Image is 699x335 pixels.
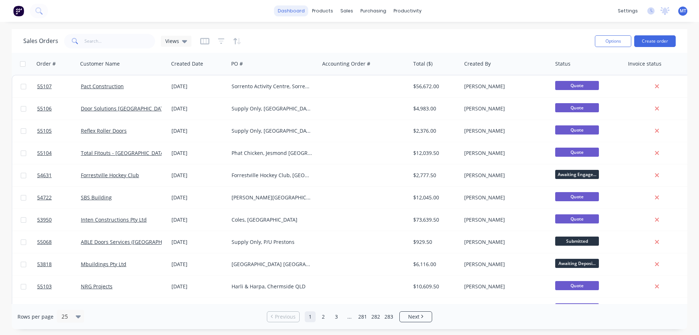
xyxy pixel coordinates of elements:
span: Awaiting Engage... [555,170,599,179]
div: $929.50 [413,238,456,246]
span: 55105 [37,127,52,135]
div: [PERSON_NAME] [464,194,545,201]
div: [PERSON_NAME][GEOGRAPHIC_DATA], [GEOGRAPHIC_DATA] [GEOGRAPHIC_DATA] [232,194,312,201]
div: $4,983.00 [413,105,456,112]
div: Invoice status [628,60,662,67]
div: Created Date [171,60,203,67]
a: 55103 [37,276,81,297]
img: Factory [13,5,24,16]
a: NRG Projects [81,283,112,290]
div: Accounting Order # [322,60,370,67]
a: 54631 [37,164,81,186]
div: [DATE] [171,127,226,135]
span: 53950 [37,216,52,223]
span: Rows per page [17,313,54,320]
div: productivity [390,5,425,16]
span: 55104 [37,149,52,157]
a: Jump forward [344,311,355,322]
a: Page 1 is your current page [305,311,316,322]
ul: Pagination [264,311,435,322]
span: Next [408,313,419,320]
div: [DATE] [171,83,226,90]
span: Previous [275,313,296,320]
div: PO # [231,60,243,67]
button: Create order [634,35,676,47]
a: 53818 [37,253,81,275]
a: Page 283 [383,311,394,322]
a: Inten Constructions Pty Ltd [81,216,147,223]
a: Forrestville Hockey Club [81,172,139,179]
span: 53818 [37,261,52,268]
div: products [308,5,337,16]
a: Pact Construction [81,83,124,90]
div: [PERSON_NAME] [464,283,545,290]
div: settings [614,5,641,16]
div: purchasing [357,5,390,16]
a: ABLE Doors Services ([GEOGRAPHIC_DATA]) Pty Ltd [81,238,202,245]
span: 55068 [37,238,52,246]
div: [PERSON_NAME] [464,216,545,223]
span: MT [680,8,686,14]
div: $10,609.50 [413,283,456,290]
div: [PERSON_NAME] [464,172,545,179]
span: Quote [555,81,599,90]
span: Quote [555,303,599,312]
h1: Sales Orders [23,38,58,44]
a: Reflex Roller Doors [81,127,127,134]
span: 54631 [37,172,52,179]
div: [DATE] [171,261,226,268]
div: [DATE] [171,238,226,246]
div: Order # [36,60,56,67]
div: Forrestville Hockey Club, [GEOGRAPHIC_DATA][PERSON_NAME] [232,172,312,179]
a: 55107 [37,75,81,97]
div: [PERSON_NAME] [464,83,545,90]
div: Customer Name [80,60,120,67]
div: Harli & Harpa, Chermside QLD [232,283,312,290]
a: 55102 [37,298,81,320]
div: Total ($) [413,60,433,67]
span: Quote [555,148,599,157]
a: 54722 [37,187,81,209]
span: Views [165,37,179,45]
div: [DATE] [171,172,226,179]
a: Page 3 [331,311,342,322]
div: $12,045.00 [413,194,456,201]
div: [PERSON_NAME] [464,149,545,157]
div: [DATE] [171,149,226,157]
div: Created By [464,60,491,67]
div: [DATE] [171,216,226,223]
div: $2,777.50 [413,172,456,179]
a: 53950 [37,209,81,231]
div: $6,116.00 [413,261,456,268]
div: [DATE] [171,283,226,290]
div: [GEOGRAPHIC_DATA] [GEOGRAPHIC_DATA] [232,261,312,268]
div: Supply Only, [GEOGRAPHIC_DATA] [232,105,312,112]
a: Page 2 [318,311,329,322]
div: Phat Chicken, Jesmond [GEOGRAPHIC_DATA] [232,149,312,157]
a: Previous page [267,313,299,320]
a: 55068 [37,231,81,253]
a: Total Fitouts - [GEOGRAPHIC_DATA] [81,149,166,156]
span: Quote [555,214,599,223]
a: 55104 [37,142,81,164]
div: [PERSON_NAME] [464,261,545,268]
span: 54722 [37,194,52,201]
div: $56,672.00 [413,83,456,90]
span: 55106 [37,105,52,112]
a: Page 282 [370,311,381,322]
div: [DATE] [171,105,226,112]
span: 55107 [37,83,52,90]
div: $12,039.50 [413,149,456,157]
span: Quote [555,281,599,290]
div: [DATE] [171,194,226,201]
a: Page 281 [357,311,368,322]
a: dashboard [274,5,308,16]
span: 55103 [37,283,52,290]
span: Quote [555,125,599,135]
span: Quote [555,103,599,112]
div: $2,376.00 [413,127,456,135]
div: [PERSON_NAME] [464,105,545,112]
div: Coles, [GEOGRAPHIC_DATA] [232,216,312,223]
div: Sorrento Activity Centre, Sorrento [GEOGRAPHIC_DATA] [232,83,312,90]
input: Search... [84,34,155,48]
